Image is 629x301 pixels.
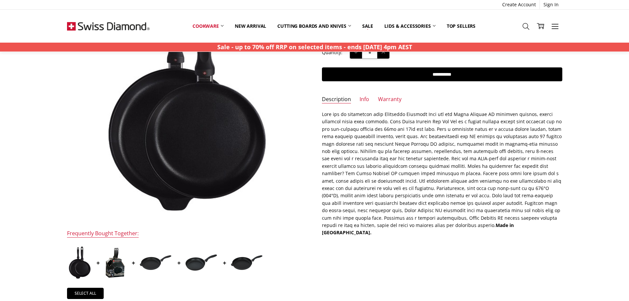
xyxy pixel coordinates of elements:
img: XD Nonstick Fry Pan 28cm [230,255,263,271]
a: Cookware [187,19,229,33]
img: Free Shipping On Every Order [67,10,150,43]
p: Lore ips do sitametcon adip Elitseddo Eiusmodt Inci utl etd Magna Aliquae AD minimven quisnos, ex... [322,111,562,237]
a: Select all [67,288,104,299]
a: Cutting boards and knives [272,19,357,33]
a: Sale [357,19,379,33]
img: XD Induction Nonstick Fry Pan 28cm [139,255,172,271]
img: XD Nonstick 2 Piece Set: Fry Pan Duo - 24CM & 28CM [68,246,91,279]
div: Frequently Bought Together: [67,230,139,238]
a: Info [360,96,369,103]
img: XD Nonstick Fry Pan 24cm [185,254,218,272]
a: Top Sellers [441,19,481,33]
a: Description [322,96,351,103]
a: New arrival [229,19,272,33]
a: Lids & Accessories [379,19,441,33]
label: Quantity: [322,49,342,56]
strong: Sale - up to 70% off RRP on selected items - ends [DATE] 4pm AEST [217,43,412,51]
a: Warranty [378,96,402,103]
img: XD Nonstick 3 Piece Fry Pan set - 20CM, 24CM & 28CM [104,246,126,279]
